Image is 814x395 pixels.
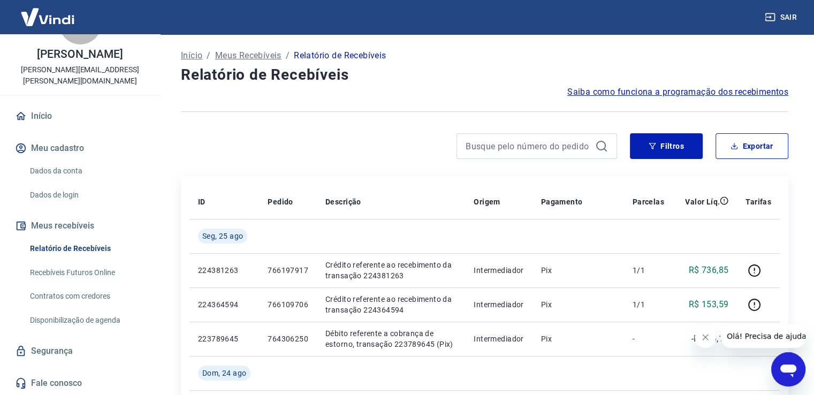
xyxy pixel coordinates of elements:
[26,184,147,206] a: Dados de login
[695,326,716,348] iframe: Fechar mensagem
[26,238,147,260] a: Relatório de Recebíveis
[745,196,771,207] p: Tarifas
[13,214,147,238] button: Meus recebíveis
[26,262,147,284] a: Recebíveis Futuros Online
[633,196,664,207] p: Parcelas
[716,133,788,159] button: Exportar
[691,332,729,345] p: -R$ 30,18
[26,160,147,182] a: Dados da conta
[633,299,664,310] p: 1/1
[325,328,457,350] p: Débito referente a cobrança de estorno, transação 223789645 (Pix)
[13,136,147,160] button: Meu cadastro
[763,7,801,27] button: Sair
[689,298,729,311] p: R$ 153,59
[13,1,82,33] img: Vindi
[541,299,615,310] p: Pix
[567,86,788,98] a: Saiba como funciona a programação dos recebimentos
[268,333,308,344] p: 764306250
[181,49,202,62] a: Início
[541,333,615,344] p: Pix
[202,231,243,241] span: Seg, 25 ago
[37,49,123,60] p: [PERSON_NAME]
[6,7,90,16] span: Olá! Precisa de ajuda?
[474,196,500,207] p: Origem
[9,64,151,87] p: [PERSON_NAME][EMAIL_ADDRESS][PERSON_NAME][DOMAIN_NAME]
[685,196,720,207] p: Valor Líq.
[198,265,250,276] p: 224381263
[633,333,664,344] p: -
[13,339,147,363] a: Segurança
[466,138,591,154] input: Busque pelo número do pedido
[13,371,147,395] a: Fale conosco
[689,264,729,277] p: R$ 736,85
[268,299,308,310] p: 766109706
[268,265,308,276] p: 766197917
[630,133,703,159] button: Filtros
[720,324,805,348] iframe: Mensagem da empresa
[474,299,523,310] p: Intermediador
[198,196,206,207] p: ID
[286,49,290,62] p: /
[474,333,523,344] p: Intermediador
[215,49,282,62] a: Meus Recebíveis
[13,104,147,128] a: Início
[541,265,615,276] p: Pix
[26,309,147,331] a: Disponibilização de agenda
[325,196,361,207] p: Descrição
[268,196,293,207] p: Pedido
[541,196,583,207] p: Pagamento
[207,49,210,62] p: /
[202,368,246,378] span: Dom, 24 ago
[294,49,386,62] p: Relatório de Recebíveis
[26,285,147,307] a: Contratos com credores
[198,299,250,310] p: 224364594
[325,294,457,315] p: Crédito referente ao recebimento da transação 224364594
[181,64,788,86] h4: Relatório de Recebíveis
[198,333,250,344] p: 223789645
[474,265,523,276] p: Intermediador
[771,352,805,386] iframe: Botão para abrir a janela de mensagens
[633,265,664,276] p: 1/1
[325,260,457,281] p: Crédito referente ao recebimento da transação 224381263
